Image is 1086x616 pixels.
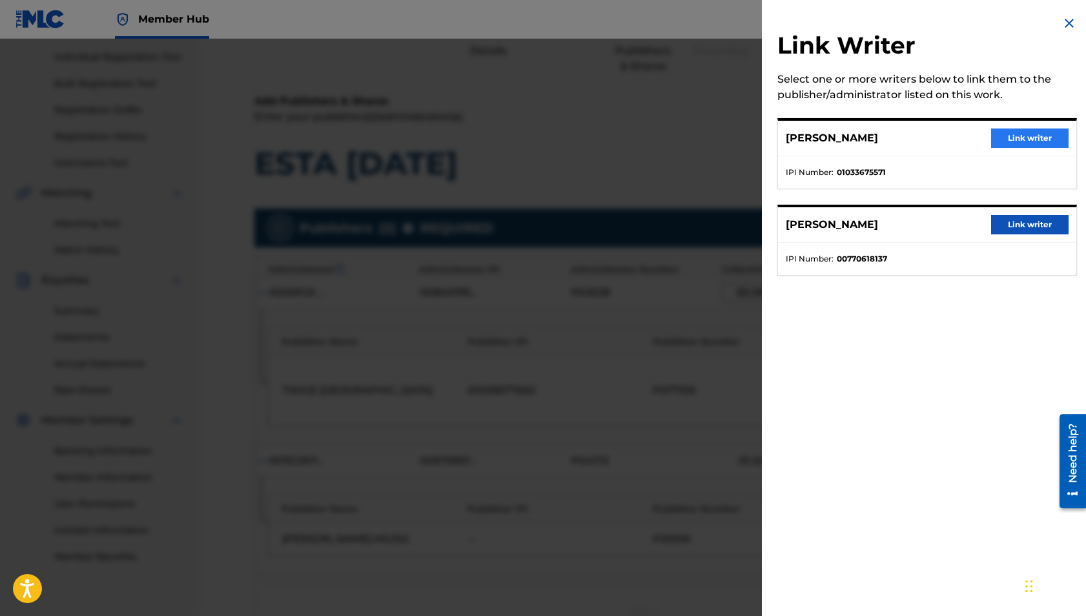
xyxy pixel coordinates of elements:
div: Widget de chat [1021,554,1086,616]
iframe: Chat Widget [1021,554,1086,616]
iframe: Resource Center [1050,409,1086,513]
div: Select one or more writers below to link them to the publisher/administrator listed on this work. [777,72,1077,103]
img: Top Rightsholder [115,12,130,27]
div: Arrastrar [1025,567,1033,606]
h2: Link Writer [777,31,1077,64]
strong: 01033675571 [837,167,886,178]
p: [PERSON_NAME] [786,130,878,146]
span: IPI Number : [786,253,834,265]
span: IPI Number : [786,167,834,178]
p: [PERSON_NAME] [786,217,878,232]
img: MLC Logo [15,10,65,28]
button: Link writer [991,128,1069,148]
strong: 00770618137 [837,253,887,265]
button: Link writer [991,215,1069,234]
span: Member Hub [138,12,209,26]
